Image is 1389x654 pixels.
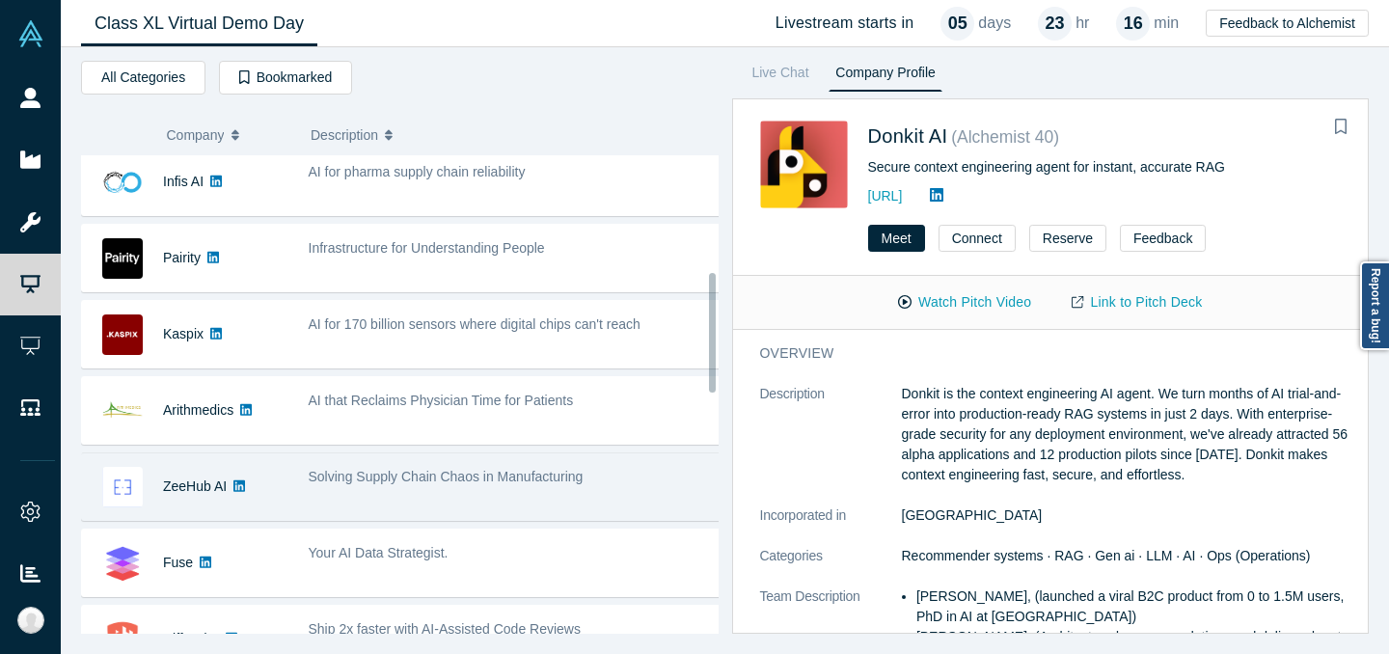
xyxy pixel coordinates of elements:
button: Feedback to Alchemist [1206,10,1369,37]
dd: [GEOGRAPHIC_DATA] [902,505,1356,526]
h4: Livestream starts in [776,14,914,32]
button: Company [167,115,291,155]
li: [PERSON_NAME], (launched a viral B2C product from 0 to 1.5M users, PhD in AI at [GEOGRAPHIC_DATA]) [916,586,1355,627]
button: Meet [868,225,925,252]
img: Pairity's Logo [102,238,143,279]
dt: Categories [760,546,902,586]
a: Infis AI [163,174,204,189]
a: Arithmedics [163,402,233,418]
img: Ally Hoang's Account [17,607,44,634]
div: 05 [940,7,974,41]
a: DiffEnder [163,631,219,646]
dt: Description [760,384,902,505]
dt: Incorporated in [760,505,902,546]
button: Bookmark [1327,114,1354,141]
a: [URL] [868,188,903,204]
small: ( Alchemist 40 ) [951,127,1059,147]
span: Description [311,115,378,155]
img: Kaspix's Logo [102,314,143,355]
a: Report a bug! [1360,261,1389,350]
button: Feedback [1120,225,1206,252]
span: AI for 170 billion sensors where digital chips can't reach [309,316,640,332]
a: Donkit AI [868,125,948,147]
p: min [1154,12,1179,35]
span: AI for pharma supply chain reliability [309,164,526,179]
span: Company [167,115,225,155]
button: Description [311,115,705,155]
img: Donkit AI's Logo [760,121,848,208]
span: Ship 2x faster with AI-Assisted Code Reviews [309,621,581,637]
a: Class XL Virtual Demo Day [81,1,317,46]
img: Alchemist Vault Logo [17,20,44,47]
p: Donkit is the context engineering AI agent. We turn months of AI trial-and-error into production-... [902,384,1356,485]
a: ZeeHub AI [163,478,227,494]
img: Infis AI's Logo [102,162,143,203]
a: Company Profile [829,61,941,92]
div: Secure context engineering agent for instant, accurate RAG [868,157,1342,177]
img: ZeeHub AI's Logo [102,467,143,507]
a: Fuse [163,555,193,570]
button: Watch Pitch Video [878,286,1051,319]
p: hr [1076,12,1089,35]
button: Bookmarked [219,61,352,95]
a: Link to Pitch Deck [1051,286,1222,319]
a: Kaspix [163,326,204,341]
span: Infrastructure for Understanding People [309,240,545,256]
div: 23 [1038,7,1072,41]
span: Your AI Data Strategist. [309,545,449,560]
span: Recommender systems · RAG · Gen ai · LLM · AI · Ops (Operations) [902,548,1311,563]
a: Live Chat [746,61,816,92]
button: Reserve [1029,225,1106,252]
span: Solving Supply Chain Chaos in Manufacturing [309,469,584,484]
div: 16 [1116,7,1150,41]
h3: overview [760,343,1329,364]
span: AI that Reclaims Physician Time for Patients [309,393,574,408]
p: days [978,12,1011,35]
img: Arithmedics's Logo [102,391,143,431]
img: Fuse's Logo [102,543,143,584]
button: Connect [939,225,1016,252]
a: Pairity [163,250,201,265]
button: All Categories [81,61,205,95]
